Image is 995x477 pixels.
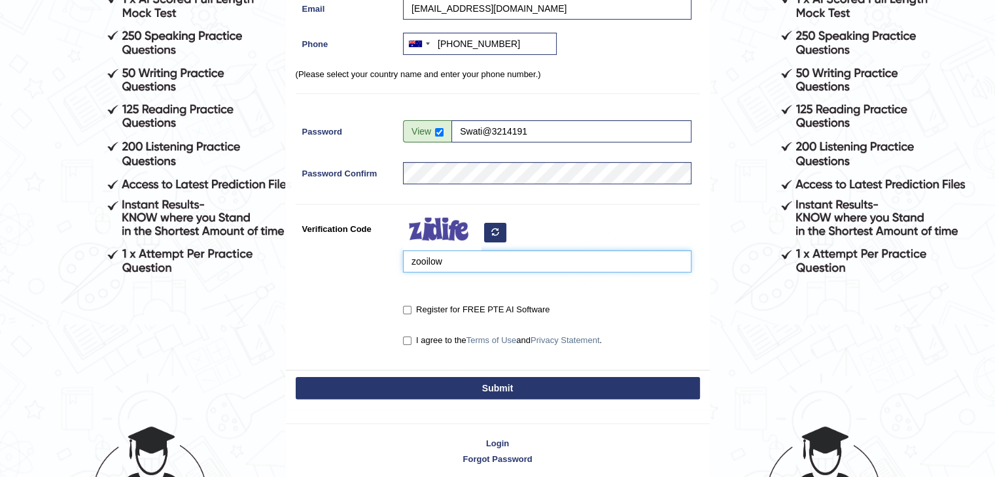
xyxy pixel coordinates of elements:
label: Verification Code [296,218,397,235]
a: Terms of Use [466,335,517,345]
label: Password [296,120,397,138]
label: Register for FREE PTE AI Software [403,303,550,316]
label: Phone [296,33,397,50]
a: Forgot Password [286,453,710,465]
a: Privacy Statement [531,335,600,345]
input: Register for FREE PTE AI Software [403,306,411,314]
input: Show/Hide Password [435,128,444,137]
input: I agree to theTerms of UseandPrivacy Statement. [403,337,411,345]
label: Password Confirm [296,162,397,180]
button: Submit [296,377,700,399]
p: (Please select your country name and enter your phone number.) [296,68,700,80]
div: Australia: +61 [404,33,434,54]
label: I agree to the and . [403,334,602,347]
a: Login [286,437,710,450]
input: +61 412 345 678 [403,33,557,55]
